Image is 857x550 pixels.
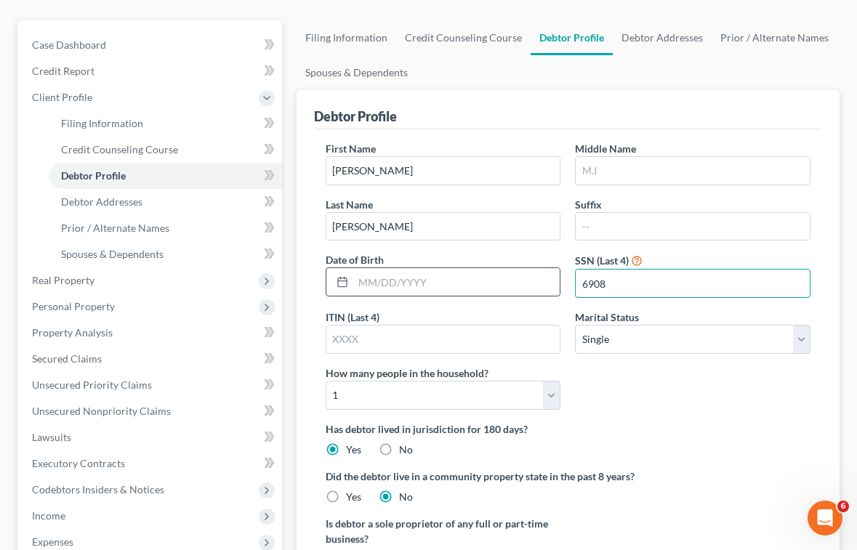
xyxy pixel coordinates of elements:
span: Real Property [32,274,94,286]
a: Lawsuits [20,424,282,450]
a: Secured Claims [20,346,282,372]
a: Credit Counseling Course [49,137,282,163]
label: Did the debtor live in a community property state in the past 8 years? [326,469,810,484]
label: SSN (Last 4) [575,253,629,268]
span: Unsecured Nonpriority Claims [32,405,171,417]
label: Last Name [326,197,373,212]
a: Unsecured Priority Claims [20,372,282,398]
input: M.I [576,157,810,185]
input: -- [576,213,810,240]
a: Credit Report [20,58,282,84]
label: ITIN (Last 4) [326,310,379,325]
input: -- [326,157,560,185]
a: Prior / Alternate Names [49,215,282,241]
label: Is debtor a sole proprietor of any full or part-time business? [326,516,561,546]
a: Debtor Profile [531,20,613,55]
label: Date of Birth [326,252,384,267]
span: Codebtors Insiders & Notices [32,483,164,496]
span: Filing Information [61,117,143,129]
span: Executory Contracts [32,457,125,469]
span: Client Profile [32,91,92,103]
span: Spouses & Dependents [61,248,164,260]
input: XXXX [326,325,560,353]
a: Case Dashboard [20,32,282,58]
span: Case Dashboard [32,39,106,51]
span: Debtor Profile [61,169,126,182]
a: Debtor Addresses [613,20,712,55]
label: Has debtor lived in jurisdiction for 180 days? [326,421,810,437]
label: Yes [346,442,361,457]
a: Debtor Profile [49,163,282,189]
input: -- [326,213,560,240]
a: Filing Information [297,20,396,55]
iframe: Intercom live chat [808,501,842,535]
label: No [399,490,413,504]
a: Spouses & Dependents [297,55,417,90]
input: MM/DD/YYYY [353,268,560,296]
span: 6 [837,501,849,512]
span: Credit Report [32,65,94,77]
span: Secured Claims [32,352,102,365]
span: Unsecured Priority Claims [32,379,152,391]
label: Marital Status [575,310,639,325]
a: Property Analysis [20,320,282,346]
a: Filing Information [49,110,282,137]
a: Unsecured Nonpriority Claims [20,398,282,424]
input: XXXX [576,270,810,297]
a: Credit Counseling Course [396,20,531,55]
span: Income [32,509,65,522]
label: No [399,442,413,457]
div: Debtor Profile [314,108,397,125]
span: Lawsuits [32,431,71,443]
span: Personal Property [32,300,115,312]
label: Suffix [575,197,602,212]
span: Prior / Alternate Names [61,222,169,234]
span: Credit Counseling Course [61,143,178,155]
label: Middle Name [575,141,636,156]
span: Property Analysis [32,326,113,339]
a: Debtor Addresses [49,189,282,215]
label: How many people in the household? [326,365,488,381]
span: Expenses [32,535,73,548]
a: Spouses & Dependents [49,241,282,267]
label: First Name [326,141,376,156]
a: Executory Contracts [20,450,282,477]
a: Prior / Alternate Names [712,20,837,55]
span: Debtor Addresses [61,195,142,208]
label: Yes [346,490,361,504]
